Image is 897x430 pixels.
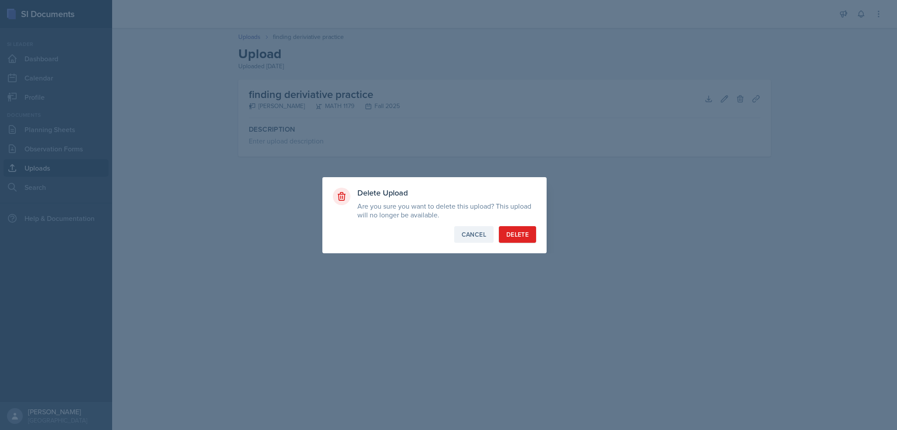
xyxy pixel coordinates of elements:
[462,230,486,239] div: Cancel
[454,226,494,243] button: Cancel
[357,188,536,198] h3: Delete Upload
[499,226,536,243] button: Delete
[506,230,529,239] div: Delete
[357,202,536,219] p: Are you sure you want to delete this upload? This upload will no longer be available.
